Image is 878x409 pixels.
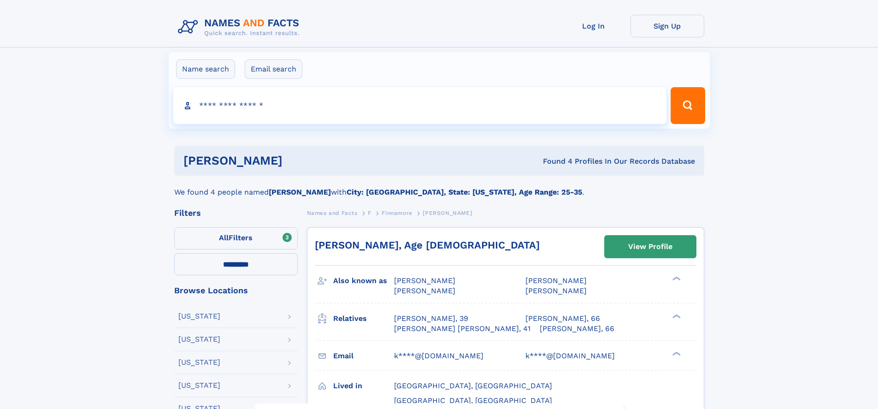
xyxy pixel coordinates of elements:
[333,348,394,364] h3: Email
[333,273,394,289] h3: Also known as
[382,210,412,216] span: Finnamore
[315,239,540,251] a: [PERSON_NAME], Age [DEMOGRAPHIC_DATA]
[368,207,371,219] a: F
[671,87,705,124] button: Search Button
[394,396,552,405] span: [GEOGRAPHIC_DATA], [GEOGRAPHIC_DATA]
[525,286,587,295] span: [PERSON_NAME]
[178,382,220,389] div: [US_STATE]
[605,236,696,258] a: View Profile
[670,350,681,356] div: ❯
[219,233,229,242] span: All
[178,313,220,320] div: [US_STATE]
[423,210,472,216] span: [PERSON_NAME]
[245,59,302,79] label: Email search
[382,207,412,219] a: Finnamore
[178,359,220,366] div: [US_STATE]
[174,227,298,249] label: Filters
[525,276,587,285] span: [PERSON_NAME]
[525,314,600,324] a: [PERSON_NAME], 66
[394,381,552,390] span: [GEOGRAPHIC_DATA], [GEOGRAPHIC_DATA]
[269,188,331,196] b: [PERSON_NAME]
[173,87,667,124] input: search input
[394,324,530,334] a: [PERSON_NAME] [PERSON_NAME], 41
[176,59,235,79] label: Name search
[174,15,307,40] img: Logo Names and Facts
[183,155,413,166] h1: [PERSON_NAME]
[307,207,358,219] a: Names and Facts
[347,188,582,196] b: City: [GEOGRAPHIC_DATA], State: [US_STATE], Age Range: 25-35
[178,336,220,343] div: [US_STATE]
[174,286,298,295] div: Browse Locations
[670,313,681,319] div: ❯
[368,210,371,216] span: F
[394,286,455,295] span: [PERSON_NAME]
[333,378,394,394] h3: Lived in
[631,15,704,37] a: Sign Up
[333,311,394,326] h3: Relatives
[557,15,631,37] a: Log In
[394,314,468,324] a: [PERSON_NAME], 39
[670,276,681,282] div: ❯
[540,324,614,334] a: [PERSON_NAME], 66
[174,209,298,217] div: Filters
[174,176,704,198] div: We found 4 people named with .
[628,236,672,257] div: View Profile
[394,276,455,285] span: [PERSON_NAME]
[412,156,695,166] div: Found 4 Profiles In Our Records Database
